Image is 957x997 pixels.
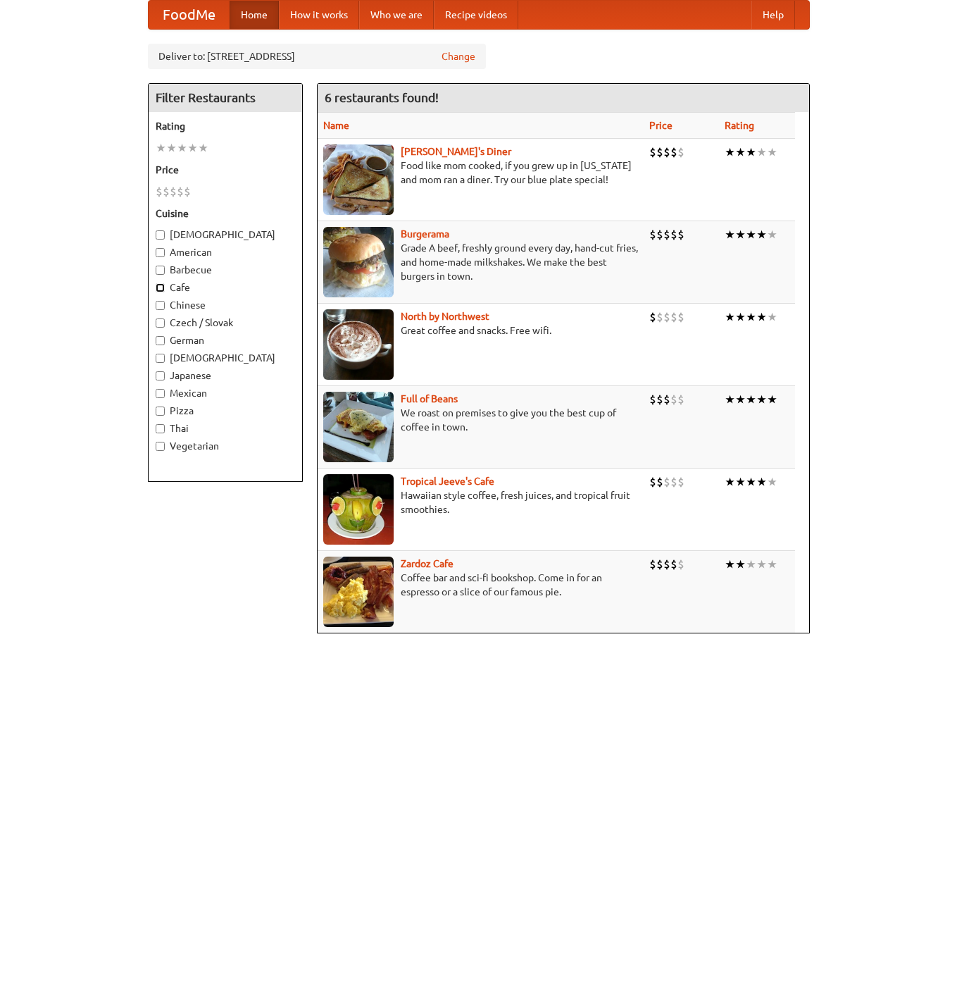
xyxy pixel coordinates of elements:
[670,309,677,325] li: $
[156,298,295,312] label: Chinese
[323,571,638,599] p: Coffee bar and sci-fi bookshop. Come in for an espresso or a slice of our famous pie.
[746,557,756,572] li: ★
[156,206,295,221] h5: Cuisine
[156,351,295,365] label: [DEMOGRAPHIC_DATA]
[401,228,449,240] a: Burgerama
[401,311,489,322] b: North by Northwest
[323,159,638,187] p: Food like mom cooked, if you grew up in [US_STATE] and mom ran a diner. Try our blue plate special!
[767,227,777,242] li: ★
[725,474,735,490] li: ★
[156,442,165,451] input: Vegetarian
[767,392,777,407] li: ★
[156,283,165,292] input: Cafe
[156,439,295,453] label: Vegetarian
[156,266,165,275] input: Barbecue
[756,144,767,160] li: ★
[677,309,684,325] li: $
[163,184,170,199] li: $
[156,424,165,433] input: Thai
[756,474,767,490] li: ★
[156,336,165,345] input: German
[656,392,663,407] li: $
[656,557,663,572] li: $
[677,557,684,572] li: $
[756,309,767,325] li: ★
[177,184,184,199] li: $
[670,392,677,407] li: $
[401,146,511,157] a: [PERSON_NAME]'s Diner
[735,392,746,407] li: ★
[649,309,656,325] li: $
[156,316,295,330] label: Czech / Slovak
[725,120,754,131] a: Rating
[156,280,295,295] label: Cafe
[156,354,165,363] input: [DEMOGRAPHIC_DATA]
[663,392,670,407] li: $
[323,474,394,545] img: jeeves.jpg
[323,323,638,338] p: Great coffee and snacks. Free wifi.
[156,404,295,418] label: Pizza
[156,407,165,416] input: Pizza
[149,84,302,112] h4: Filter Restaurants
[656,144,663,160] li: $
[656,474,663,490] li: $
[148,44,486,69] div: Deliver to: [STREET_ADDRESS]
[149,1,230,29] a: FoodMe
[663,474,670,490] li: $
[725,227,735,242] li: ★
[323,557,394,627] img: zardoz.jpg
[323,392,394,462] img: beans.jpg
[323,120,349,131] a: Name
[156,318,165,328] input: Czech / Slovak
[656,309,663,325] li: $
[177,140,187,156] li: ★
[156,228,295,242] label: [DEMOGRAPHIC_DATA]
[156,371,165,380] input: Japanese
[442,49,475,63] a: Change
[156,389,165,398] input: Mexican
[649,474,656,490] li: $
[156,119,295,133] h5: Rating
[230,1,279,29] a: Home
[735,144,746,160] li: ★
[434,1,518,29] a: Recipe videos
[323,309,394,380] img: north.jpg
[649,227,656,242] li: $
[663,144,670,160] li: $
[156,333,295,347] label: German
[198,140,208,156] li: ★
[663,227,670,242] li: $
[767,557,777,572] li: ★
[670,227,677,242] li: $
[649,557,656,572] li: $
[156,140,166,156] li: ★
[756,392,767,407] li: ★
[767,474,777,490] li: ★
[746,227,756,242] li: ★
[677,474,684,490] li: $
[663,309,670,325] li: $
[746,309,756,325] li: ★
[359,1,434,29] a: Who we are
[735,557,746,572] li: ★
[156,245,295,259] label: American
[401,393,458,404] a: Full of Beans
[401,476,494,487] a: Tropical Jeeve's Cafe
[156,421,295,435] label: Thai
[746,474,756,490] li: ★
[166,140,177,156] li: ★
[670,557,677,572] li: $
[656,227,663,242] li: $
[767,144,777,160] li: ★
[670,474,677,490] li: $
[756,227,767,242] li: ★
[156,301,165,310] input: Chinese
[649,144,656,160] li: $
[156,386,295,400] label: Mexican
[156,369,295,383] label: Japanese
[725,557,735,572] li: ★
[663,557,670,572] li: $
